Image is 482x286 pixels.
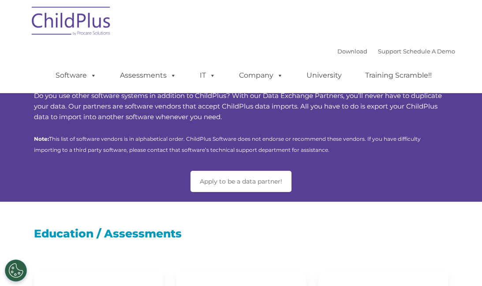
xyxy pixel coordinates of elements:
a: Schedule A Demo [403,48,455,55]
a: IT [191,67,224,84]
a: Apply to be a data partner! [191,171,291,192]
span: Do you use other software systems in addition to ChildPlus? With our Data Exchange Partners, you’... [34,91,442,121]
font: | [337,48,455,55]
a: Software [47,67,105,84]
span: This list of software vendors is in alphabetical order. ChildPlus Software does not endorse or re... [34,135,421,153]
a: Company [230,67,292,84]
a: Assessments [111,67,185,84]
button: Cookies Settings [5,260,27,282]
a: Download [337,48,367,55]
h3: Education / Assessments [34,228,448,239]
img: ChildPlus by Procare Solutions [27,0,116,45]
strong: Note: [34,135,49,142]
a: University [298,67,351,84]
a: Support [378,48,401,55]
a: Training Scramble!! [356,67,441,84]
